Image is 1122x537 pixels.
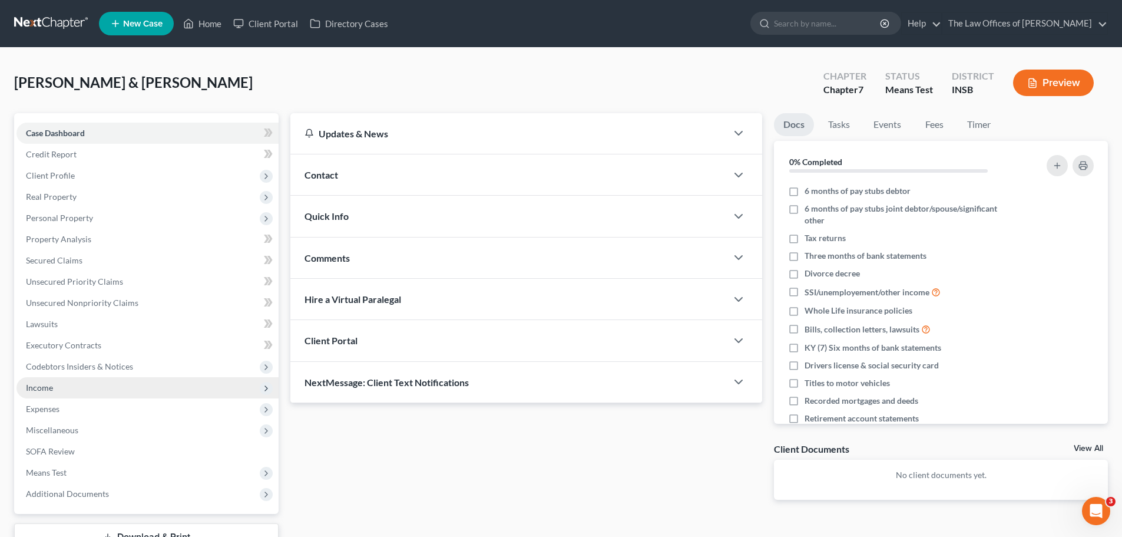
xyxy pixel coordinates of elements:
span: [PERSON_NAME] & [PERSON_NAME] [14,74,253,91]
a: Docs [774,113,814,136]
a: Client Portal [227,13,304,34]
span: Unsecured Priority Claims [26,276,123,286]
a: Property Analysis [16,229,279,250]
div: Chapter [823,83,866,97]
div: Client Documents [774,443,849,455]
div: District [952,70,994,83]
span: Expenses [26,404,59,414]
span: Comments [305,252,350,263]
a: Credit Report [16,144,279,165]
a: Timer [958,113,1000,136]
a: Lawsuits [16,314,279,335]
div: Means Test [885,83,933,97]
span: Tax returns [805,232,846,244]
a: Case Dashboard [16,123,279,144]
span: Codebtors Insiders & Notices [26,361,133,371]
span: 6 months of pay stubs debtor [805,185,911,197]
a: Tasks [819,113,859,136]
input: Search by name... [774,12,882,34]
span: Bills, collection letters, lawsuits [805,324,919,335]
p: No client documents yet. [783,469,1098,481]
span: Property Analysis [26,234,91,244]
span: Three months of bank statements [805,250,926,262]
a: Fees [915,113,953,136]
a: The Law Offices of [PERSON_NAME] [942,13,1107,34]
span: Unsecured Nonpriority Claims [26,298,138,308]
a: Help [902,13,941,34]
span: Whole Life insurance policies [805,305,912,317]
a: Unsecured Nonpriority Claims [16,292,279,314]
span: Income [26,383,53,393]
span: Lawsuits [26,319,58,329]
span: Hire a Virtual Paralegal [305,294,401,305]
button: Preview [1013,70,1094,96]
a: Unsecured Priority Claims [16,271,279,292]
span: Personal Property [26,213,93,223]
span: Recorded mortgages and deeds [805,395,918,407]
div: Status [885,70,933,83]
span: 6 months of pay stubs joint debtor/spouse/significant other [805,203,1014,226]
span: 3 [1106,497,1116,506]
span: Miscellaneous [26,425,78,435]
iframe: Intercom live chat [1082,497,1110,525]
a: SOFA Review [16,441,279,462]
span: New Case [123,19,163,28]
span: SOFA Review [26,446,75,456]
span: NextMessage: Client Text Notifications [305,377,469,388]
strong: 0% Completed [789,157,842,167]
span: Real Property [26,192,77,202]
a: Home [177,13,227,34]
span: Executory Contracts [26,340,101,350]
span: SSI/unemployement/other income [805,286,929,298]
span: Quick Info [305,210,349,222]
span: Contact [305,169,338,180]
span: Client Profile [26,170,75,180]
span: Titles to motor vehicles [805,377,890,389]
div: Chapter [823,70,866,83]
span: Secured Claims [26,255,82,265]
span: Divorce decree [805,268,860,279]
span: Means Test [26,467,67,477]
span: Retirement account statements [805,413,919,424]
span: Credit Report [26,149,77,159]
span: Additional Documents [26,489,109,499]
a: Directory Cases [304,13,394,34]
span: 7 [858,84,863,95]
span: Client Portal [305,335,358,346]
span: Case Dashboard [26,128,85,138]
a: Events [864,113,911,136]
a: View All [1074,444,1103,453]
span: KY (7) Six months of bank statements [805,342,941,354]
a: Secured Claims [16,250,279,271]
div: Updates & News [305,127,713,140]
div: INSB [952,83,994,97]
a: Executory Contracts [16,335,279,356]
span: Drivers license & social security card [805,360,939,371]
